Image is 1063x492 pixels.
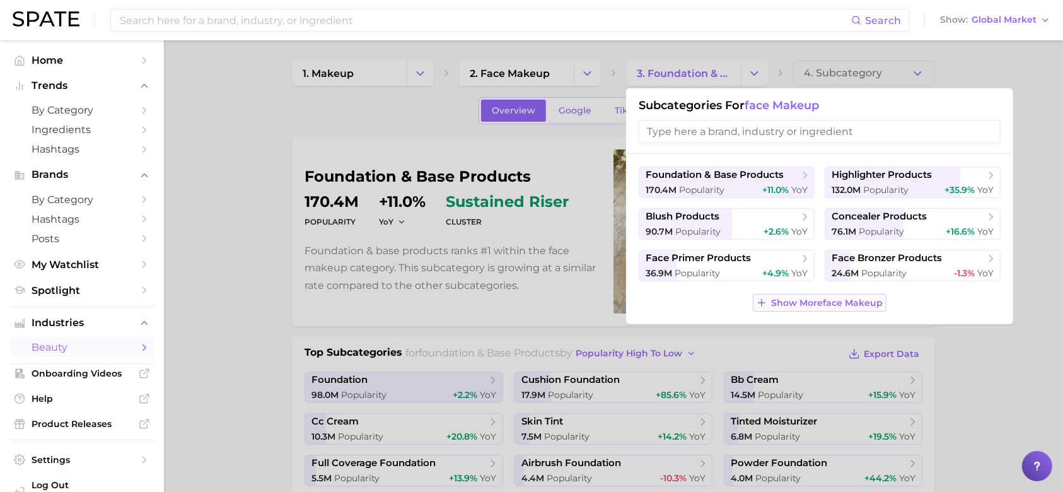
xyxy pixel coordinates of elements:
[762,184,789,196] span: +11.0%
[639,250,815,281] button: face primer products36.9m Popularity+4.9% YoY
[954,267,975,279] span: -1.3%
[791,184,808,196] span: YoY
[10,120,154,139] a: Ingredients
[32,454,132,466] span: Settings
[10,255,154,274] a: My Watchlist
[675,226,721,237] span: Popularity
[646,267,672,279] span: 36.9m
[10,313,154,332] button: Industries
[10,139,154,159] a: Hashtags
[791,226,808,237] span: YoY
[32,393,132,404] span: Help
[832,169,932,181] span: highlighter products
[10,450,154,469] a: Settings
[646,211,719,223] span: blush products
[32,259,132,271] span: My Watchlist
[745,98,819,112] span: face makeup
[32,317,132,329] span: Industries
[32,233,132,245] span: Posts
[32,104,132,116] span: by Category
[10,337,154,357] a: beauty
[10,281,154,300] a: Spotlight
[32,284,132,296] span: Spotlight
[32,418,132,430] span: Product Releases
[639,98,1001,112] h1: Subcategories for
[10,364,154,383] a: Onboarding Videos
[32,479,148,491] span: Log Out
[32,341,132,353] span: beauty
[10,190,154,209] a: by Category
[791,267,808,279] span: YoY
[32,169,132,180] span: Brands
[646,226,673,237] span: 90.7m
[937,12,1054,28] button: ShowGlobal Market
[825,167,1001,198] button: highlighter products132.0m Popularity+35.9% YoY
[977,226,994,237] span: YoY
[32,124,132,136] span: Ingredients
[10,100,154,120] a: by Category
[32,80,132,91] span: Trends
[679,184,724,196] span: Popularity
[10,414,154,433] a: Product Releases
[32,213,132,225] span: Hashtags
[832,226,856,237] span: 76.1m
[825,250,1001,281] button: face bronzer products24.6m Popularity-1.3% YoY
[832,184,861,196] span: 132.0m
[977,267,994,279] span: YoY
[944,184,975,196] span: +35.9%
[10,50,154,70] a: Home
[832,252,942,264] span: face bronzer products
[972,16,1037,23] span: Global Market
[940,16,968,23] span: Show
[639,167,815,198] button: foundation & base products170.4m Popularity+11.0% YoY
[675,267,720,279] span: Popularity
[762,267,789,279] span: +4.9%
[639,208,815,240] button: blush products90.7m Popularity+2.6% YoY
[10,389,154,408] a: Help
[646,169,784,181] span: foundation & base products
[32,143,132,155] span: Hashtags
[865,15,901,26] span: Search
[825,208,1001,240] button: concealer products76.1m Popularity+16.6% YoY
[977,184,994,196] span: YoY
[10,76,154,95] button: Trends
[863,184,909,196] span: Popularity
[639,120,1001,143] input: Type here a brand, industry or ingredient
[861,267,907,279] span: Popularity
[753,294,886,312] button: Show Moreface makeup
[32,194,132,206] span: by Category
[772,298,883,308] span: Show More face makeup
[832,267,859,279] span: 24.6m
[832,211,927,223] span: concealer products
[946,226,975,237] span: +16.6%
[119,9,851,31] input: Search here for a brand, industry, or ingredient
[10,165,154,184] button: Brands
[32,54,132,66] span: Home
[764,226,789,237] span: +2.6%
[646,252,751,264] span: face primer products
[32,368,132,379] span: Onboarding Videos
[859,226,904,237] span: Popularity
[10,209,154,229] a: Hashtags
[646,184,677,196] span: 170.4m
[10,229,154,249] a: Posts
[13,11,79,26] img: SPATE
